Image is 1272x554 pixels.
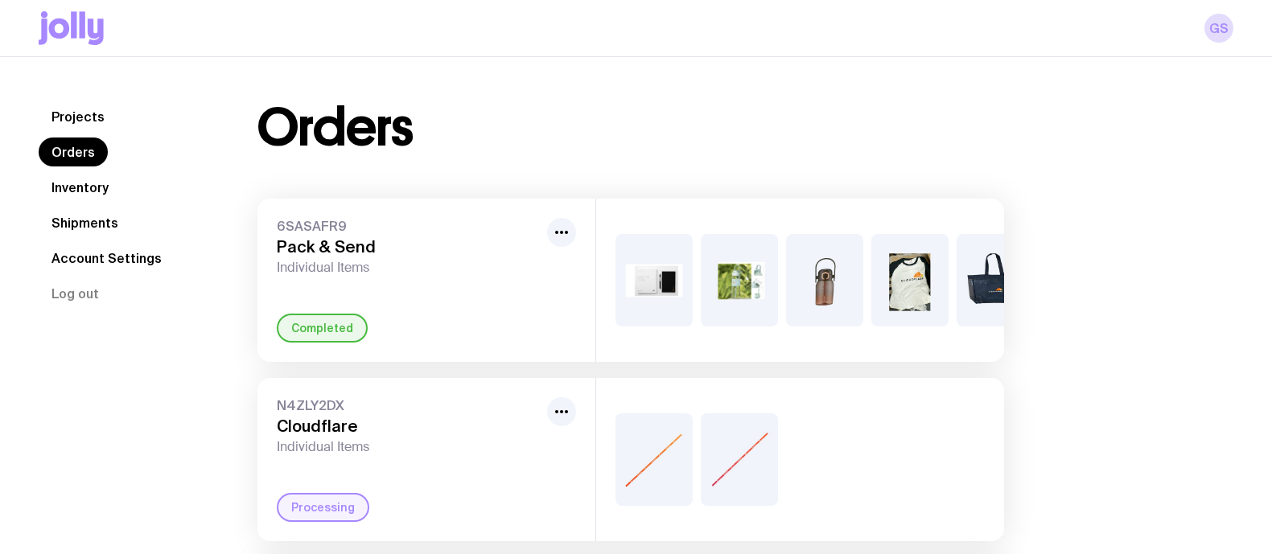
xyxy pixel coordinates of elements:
[277,417,541,436] h3: Cloudflare
[277,218,541,234] span: 6SASAFR9
[277,397,541,413] span: N4ZLY2DX
[277,314,368,343] div: Completed
[277,260,541,276] span: Individual Items
[39,137,108,166] a: Orders
[39,279,112,308] button: Log out
[277,237,541,256] h3: Pack & Send
[277,493,369,522] div: Processing
[1204,14,1233,43] a: GS
[277,439,541,455] span: Individual Items
[39,173,121,202] a: Inventory
[39,208,131,237] a: Shipments
[39,244,175,273] a: Account Settings
[39,102,117,131] a: Projects
[257,102,413,154] h1: Orders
